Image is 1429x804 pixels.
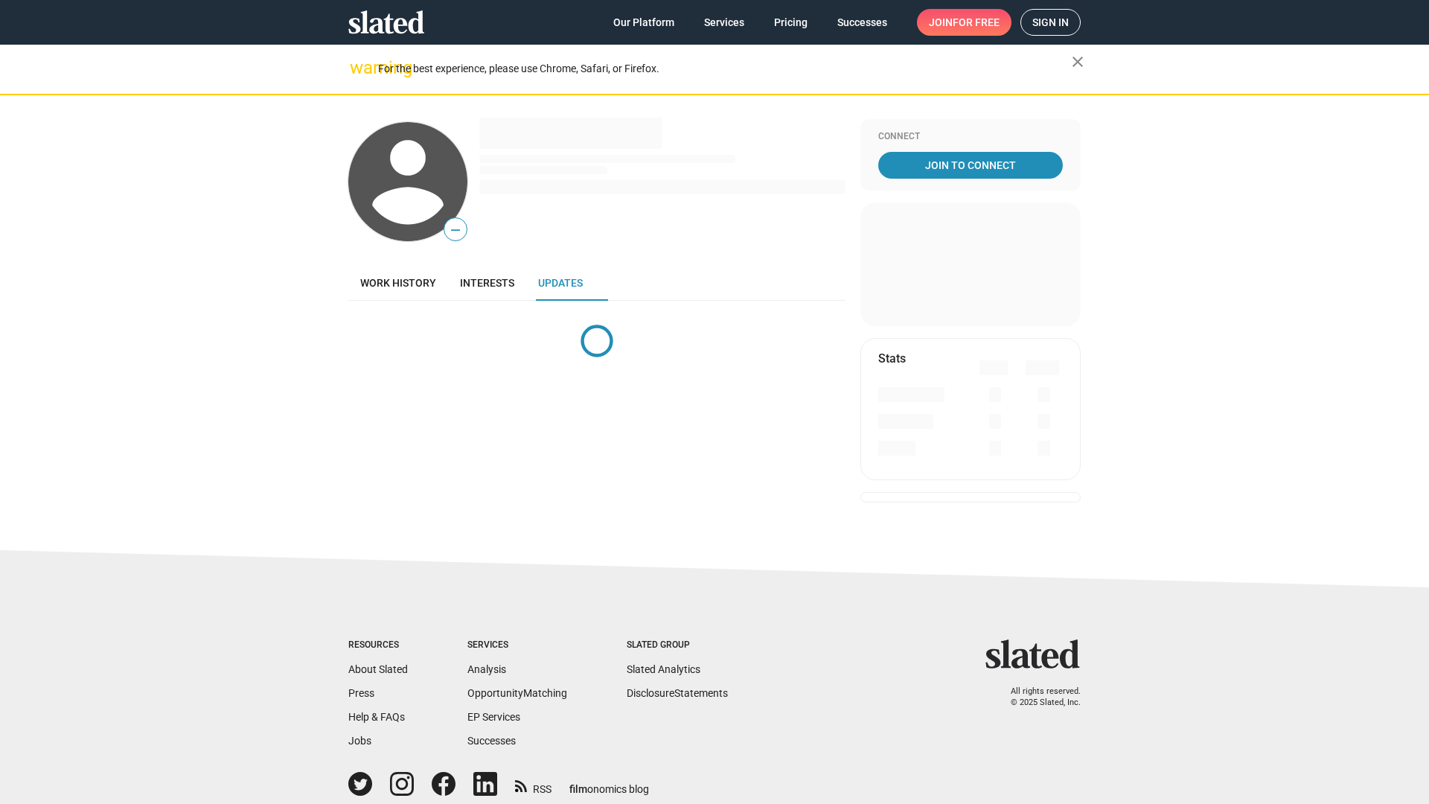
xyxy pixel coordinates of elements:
a: OpportunityMatching [467,687,567,699]
span: Services [704,9,744,36]
a: Analysis [467,663,506,675]
a: Successes [825,9,899,36]
a: Sign in [1020,9,1081,36]
a: Press [348,687,374,699]
mat-card-title: Stats [878,351,906,366]
span: Sign in [1032,10,1069,35]
div: Resources [348,639,408,651]
span: for free [953,9,1000,36]
a: EP Services [467,711,520,723]
a: Services [692,9,756,36]
mat-icon: close [1069,53,1087,71]
div: Slated Group [627,639,728,651]
a: Jobs [348,735,371,747]
span: Join [929,9,1000,36]
a: Join To Connect [878,152,1063,179]
a: filmonomics blog [569,770,649,797]
a: DisclosureStatements [627,687,728,699]
a: Our Platform [601,9,686,36]
a: Work history [348,265,448,301]
div: Services [467,639,567,651]
span: Interests [460,277,514,289]
a: Help & FAQs [348,711,405,723]
span: film [569,783,587,795]
a: Joinfor free [917,9,1011,36]
div: Connect [878,131,1063,143]
span: Join To Connect [881,152,1060,179]
a: About Slated [348,663,408,675]
a: Slated Analytics [627,663,700,675]
a: Successes [467,735,516,747]
span: Pricing [774,9,808,36]
span: Updates [538,277,583,289]
a: Pricing [762,9,819,36]
span: Our Platform [613,9,674,36]
span: Successes [837,9,887,36]
span: Work history [360,277,436,289]
a: Interests [448,265,526,301]
p: All rights reserved. © 2025 Slated, Inc. [995,686,1081,708]
div: For the best experience, please use Chrome, Safari, or Firefox. [378,59,1072,79]
mat-icon: warning [350,59,368,77]
a: Updates [526,265,595,301]
span: — [444,220,467,240]
a: RSS [515,773,552,797]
